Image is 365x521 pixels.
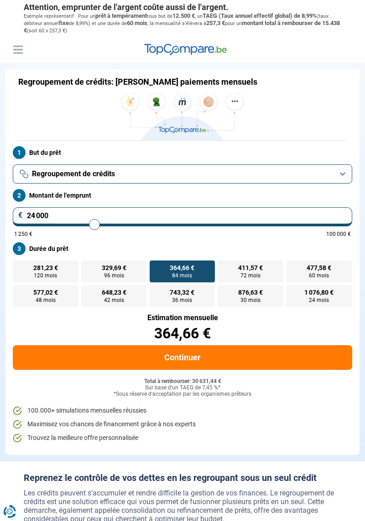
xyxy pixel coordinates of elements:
[13,434,352,443] li: Trouvez la meilleure offre personnalisée
[102,289,126,296] span: 648,23 €
[13,314,352,322] div: Estimation mensuelle
[203,12,317,19] span: TAEG (Taux annuel effectif global) de 8,99%
[13,420,352,429] li: Maximisez vos chances de financement grâce à nos experts
[119,93,246,140] img: TopCompare.be
[13,326,352,341] div: 364,66 €
[238,265,263,271] span: 411,57 €
[309,273,329,278] span: 60 mois
[172,273,192,278] span: 84 mois
[170,289,194,296] span: 743,32 €
[307,265,331,271] span: 477,58 €
[13,164,352,184] button: Regroupement de crédits
[36,297,56,303] span: 48 mois
[18,212,23,219] span: €
[304,289,334,296] span: 1 076,80 €
[240,297,261,303] span: 30 mois
[24,12,341,35] p: Exemple représentatif : Pour un tous but de , un (taux débiteur annuel de 8,99%) et une durée de ...
[240,273,261,278] span: 72 mois
[172,12,195,19] span: 12.500 €
[13,189,352,202] label: Montant de l'emprunt
[326,231,351,237] span: 100 000 €
[127,20,147,26] span: 60 mois
[18,77,257,87] h1: Regroupement de crédits: [PERSON_NAME] paiements mensuels
[104,273,124,278] span: 96 mois
[33,289,58,296] span: 577,02 €
[13,406,352,415] li: 100.000+ simulations mensuelles réussies
[13,391,352,398] div: *Sous réserve d'acceptation par les organismes prêteurs
[14,231,32,237] span: 1 250 €
[34,273,57,278] span: 120 mois
[144,44,227,56] img: TopCompare
[104,297,124,303] span: 42 mois
[24,2,341,12] p: Attention, emprunter de l'argent coûte aussi de l'argent.
[24,472,341,483] h2: Reprenez le contrôle de vos dettes en les regroupant sous un seul crédit
[59,20,69,26] span: fixe
[172,297,192,303] span: 36 mois
[13,378,352,385] div: Total à rembourser: 30 631,44 €
[102,265,126,271] span: 329,69 €
[32,169,115,179] span: Regroupement de crédits
[11,43,25,56] button: Menu
[13,345,352,370] button: Continuer
[13,242,352,255] label: Durée du prêt
[238,289,263,296] span: 876,63 €
[309,297,329,303] span: 24 mois
[24,20,340,34] span: montant total à rembourser de 15.438 €
[206,20,225,26] span: 257,3 €
[33,265,58,271] span: 281,23 €
[170,265,194,271] span: 364,66 €
[95,12,147,19] span: prêt à tempérament
[13,146,352,159] label: But du prêt
[13,385,352,391] div: Sur base d'un TAEG de 7,45 %*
